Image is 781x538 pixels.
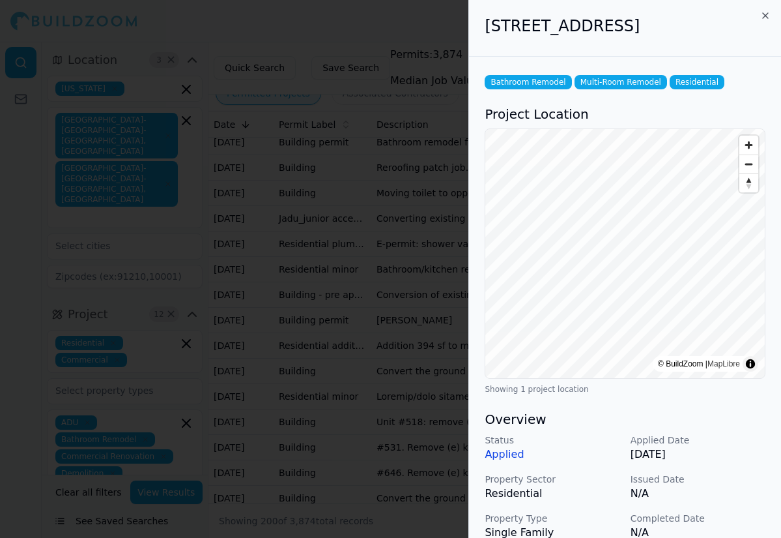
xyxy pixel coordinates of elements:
button: Zoom out [739,155,758,173]
p: N/A [631,486,765,501]
button: Reset bearing to north [739,173,758,192]
div: © BuildZoom | [658,357,740,370]
span: Bathroom Remodel [485,75,571,89]
div: Showing 1 project location [485,384,765,395]
p: Applied [485,447,619,462]
p: Applied Date [631,434,765,447]
h2: [STREET_ADDRESS] [485,16,765,37]
summary: Toggle attribution [743,356,758,372]
button: Zoom in [739,136,758,155]
h3: Project Location [485,105,765,123]
p: Completed Date [631,512,765,525]
p: Property Sector [485,473,619,486]
p: Property Type [485,512,619,525]
a: MapLibre [707,359,740,368]
p: Residential [485,486,619,501]
span: Multi-Room Remodel [575,75,667,89]
h3: Overview [485,410,765,428]
canvas: Map [485,129,765,378]
span: Residential [670,75,724,89]
p: Status [485,434,619,447]
p: [DATE] [631,447,765,462]
p: Issued Date [631,473,765,486]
